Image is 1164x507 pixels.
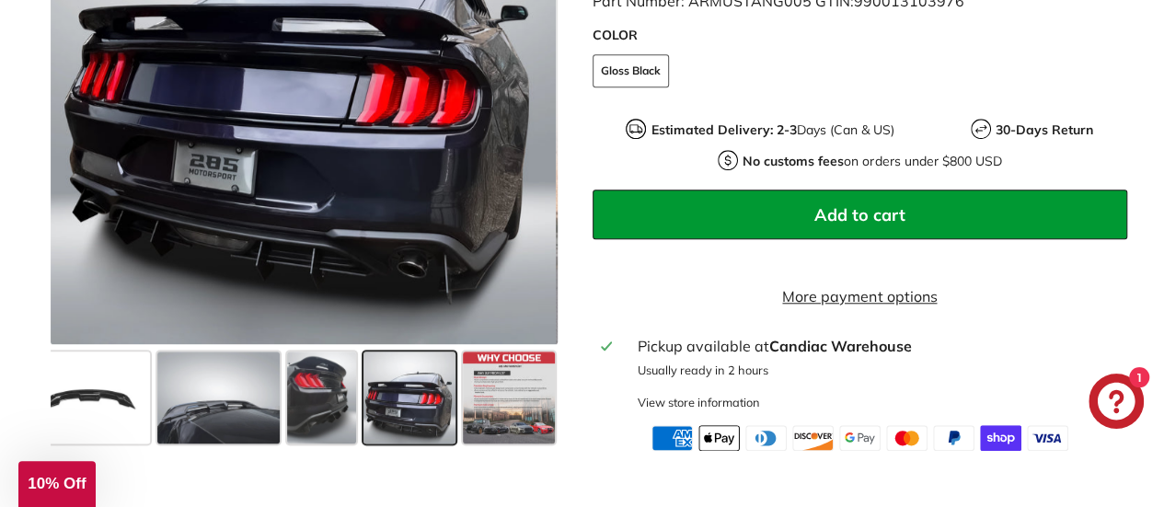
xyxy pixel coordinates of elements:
img: paypal [933,425,974,451]
img: apple_pay [698,425,740,451]
img: shopify_pay [980,425,1021,451]
button: Add to cart [593,190,1128,239]
img: visa [1027,425,1068,451]
label: COLOR [593,26,1128,45]
strong: Candiac Warehouse [769,337,912,355]
p: Usually ready in 2 hours [638,362,1119,379]
span: 10% Off [28,475,86,492]
img: discover [792,425,834,451]
strong: Estimated Delivery: 2-3 [651,121,796,138]
p: on orders under $800 USD [743,152,1001,171]
span: Add to cart [814,204,905,225]
p: Days (Can & US) [651,121,893,140]
inbox-online-store-chat: Shopify online store chat [1083,374,1149,433]
img: google_pay [839,425,881,451]
div: Pickup available at [638,335,1119,357]
div: 10% Off [18,461,96,507]
strong: No customs fees [743,153,844,169]
img: american_express [651,425,693,451]
strong: 30-Days Return [996,121,1093,138]
img: diners_club [745,425,787,451]
img: master [886,425,928,451]
a: More payment options [593,285,1128,307]
div: View store information [638,394,760,411]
